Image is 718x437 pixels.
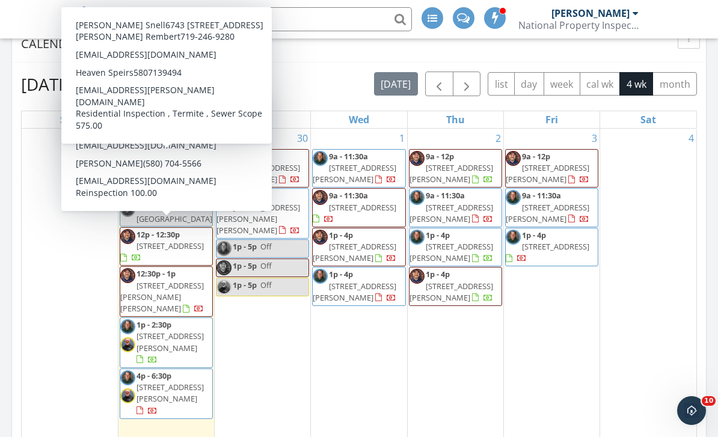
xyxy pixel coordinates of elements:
[21,35,82,52] span: Calendar
[313,281,396,303] span: [STREET_ADDRESS][PERSON_NAME]
[580,72,621,96] button: cal wk
[216,241,232,256] img: picture_mark_schucker_npi.jpg
[120,227,213,266] a: 12p - 12:30p [STREET_ADDRESS]
[409,149,502,188] a: 9a - 12p [STREET_ADDRESS][PERSON_NAME]
[506,190,589,224] a: 9a - 11:30a [STREET_ADDRESS][PERSON_NAME]
[137,268,176,279] span: 12:30p - 1p
[410,241,493,263] span: [STREET_ADDRESS][PERSON_NAME]
[233,241,257,252] span: 1p - 5p
[397,129,407,148] a: Go to October 1, 2025
[409,188,502,227] a: 9a - 11:30a [STREET_ADDRESS][PERSON_NAME]
[312,149,405,188] a: 9a - 11:30a [STREET_ADDRESS][PERSON_NAME]
[137,202,186,213] span: 9:30a - 11:30a
[374,72,418,96] button: [DATE]
[506,202,589,224] span: [STREET_ADDRESS][PERSON_NAME]
[410,202,493,224] span: [STREET_ADDRESS][PERSON_NAME]
[312,267,405,306] a: 1p - 4p [STREET_ADDRESS][PERSON_NAME]
[410,151,425,166] img: 98ad0655cfd2453b98a1de31b1ed23db.jpeg
[312,228,405,267] a: 1p - 4p [STREET_ADDRESS][PERSON_NAME]
[453,72,481,96] button: Next
[260,280,272,290] span: Off
[522,241,589,252] span: [STREET_ADDRESS]
[312,188,405,227] a: 9a - 11:30a [STREET_ADDRESS]
[120,151,135,166] img: 98ad0655cfd2453b98a1de31b1ed23db.jpeg
[506,151,589,185] a: 9a - 12p [STREET_ADDRESS][PERSON_NAME]
[329,269,353,280] span: 1p - 4p
[544,72,580,96] button: week
[120,280,204,314] span: [STREET_ADDRESS][PERSON_NAME][PERSON_NAME]
[313,190,328,205] img: 98ad0655cfd2453b98a1de31b1ed23db.jpeg
[120,229,135,244] img: 98ad0655cfd2453b98a1de31b1ed23db.jpeg
[120,319,135,334] img: picture_mark_schucker_npi.jpg
[216,260,232,275] img: 98ad0655cfd2453b98a1de31b1ed23db.jpeg
[426,269,450,280] span: 1p - 4p
[216,190,232,205] img: picture_mark_schucker_npi.jpg
[260,241,272,252] span: Off
[409,228,502,267] a: 1p - 4p [STREET_ADDRESS][PERSON_NAME]
[329,190,368,201] span: 9a - 11:30a
[638,111,658,128] a: Saturday
[518,19,639,31] div: National Property Inspections
[313,151,328,166] img: picture_mark_schucker_npi.jpg
[313,151,396,185] a: 9a - 11:30a [STREET_ADDRESS][PERSON_NAME]
[233,260,257,271] span: 1p - 5p
[677,396,706,425] iframe: Intercom live chat
[329,202,396,213] span: [STREET_ADDRESS]
[505,188,598,227] a: 9a - 11:30a [STREET_ADDRESS][PERSON_NAME]
[137,240,204,251] span: [STREET_ADDRESS]
[410,151,493,185] a: 9a - 12p [STREET_ADDRESS][PERSON_NAME]
[410,162,493,185] span: [STREET_ADDRESS][PERSON_NAME]
[72,16,205,41] a: SPECTORA
[702,396,716,406] span: 10
[137,382,204,404] span: [STREET_ADDRESS][PERSON_NAME]
[120,317,213,368] a: 1p - 2:30p [STREET_ADDRESS][PERSON_NAME]
[522,190,561,201] span: 9a - 11:30a
[72,6,98,32] img: The Best Home Inspection Software - Spectora
[120,202,135,217] img: picture_mark_schucker_npi.jpg
[313,230,328,245] img: 98ad0655cfd2453b98a1de31b1ed23db.jpeg
[346,111,372,128] a: Wednesday
[120,268,204,314] a: 12:30p - 1p [STREET_ADDRESS][PERSON_NAME][PERSON_NAME]
[137,202,212,224] span: Hold- [GEOGRAPHIC_DATA]
[171,7,412,31] input: Search everything...
[329,230,353,240] span: 1p - 4p
[410,230,425,245] img: picture_mark_schucker_npi.jpg
[137,319,204,365] a: 1p - 2:30p [STREET_ADDRESS][PERSON_NAME]
[216,190,300,236] a: 9a - 11:30a [STREET_ADDRESS][PERSON_NAME][PERSON_NAME]
[233,151,272,162] span: 9a - 11:30a
[505,149,598,188] a: 9a - 12p [STREET_ADDRESS][PERSON_NAME]
[505,228,598,267] a: 1p - 4p [STREET_ADDRESS]
[120,370,135,385] img: picture_mark_schucker_npi.jpg
[120,149,213,200] a: 9a - 12p [STREET_ADDRESS][PERSON_NAME]
[120,229,204,263] a: 12p - 12:30p [STREET_ADDRESS]
[120,268,135,283] img: 98ad0655cfd2453b98a1de31b1ed23db.jpeg
[233,190,272,201] span: 9a - 11:30a
[426,230,450,240] span: 1p - 4p
[313,269,328,284] img: picture_mark_schucker_npi.jpg
[313,190,396,224] a: 9a - 11:30a [STREET_ADDRESS]
[216,162,300,185] span: [STREET_ADDRESS][PERSON_NAME]
[120,266,213,317] a: 12:30p - 1p [STREET_ADDRESS][PERSON_NAME][PERSON_NAME]
[137,229,180,240] span: 12p - 12:30p
[21,72,143,96] h2: [DATE] – [DATE]
[313,162,396,185] span: [STREET_ADDRESS][PERSON_NAME]
[137,151,204,197] a: 9a - 12p [STREET_ADDRESS][PERSON_NAME]
[410,230,493,263] a: 1p - 4p [STREET_ADDRESS][PERSON_NAME]
[137,151,165,162] span: 9a - 12p
[652,72,697,96] button: month
[153,111,179,128] a: Monday
[410,269,425,284] img: 98ad0655cfd2453b98a1de31b1ed23db.jpeg
[493,129,503,148] a: Go to October 2, 2025
[425,72,453,96] button: Previous
[295,129,310,148] a: Go to September 30, 2025
[506,162,589,185] span: [STREET_ADDRESS][PERSON_NAME]
[216,151,232,166] img: 98ad0655cfd2453b98a1de31b1ed23db.jpeg
[58,111,81,128] a: Sunday
[137,331,204,353] span: [STREET_ADDRESS][PERSON_NAME]
[251,111,274,128] a: Tuesday
[426,190,465,201] span: 9a - 11:30a
[619,72,653,96] button: 4 wk
[506,230,521,245] img: picture_mark_schucker_npi.jpg
[543,111,560,128] a: Friday
[522,230,546,240] span: 1p - 4p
